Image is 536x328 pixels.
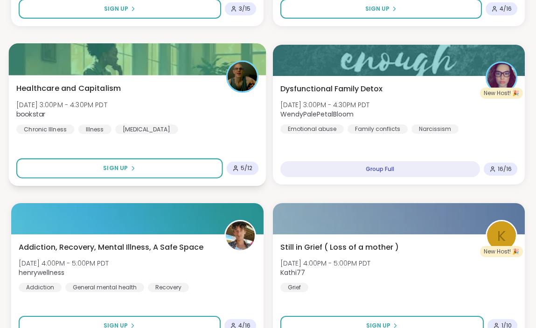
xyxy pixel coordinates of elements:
[226,221,255,250] img: henrywellness
[498,165,512,173] span: 16 / 16
[16,109,45,119] b: bookstar
[78,124,111,134] div: Illness
[348,124,408,134] div: Family conflicts
[280,242,399,253] span: Still in Grief ( Loss of a mother )
[227,62,257,91] img: bookstar
[115,124,178,134] div: [MEDICAL_DATA]
[19,268,64,277] b: henrywellness
[280,161,480,177] div: Group Full
[19,259,109,268] span: [DATE] 4:00PM - 5:00PM PDT
[103,164,128,172] span: Sign Up
[16,100,107,109] span: [DATE] 3:00PM - 4:30PM PDT
[16,82,121,94] span: Healthcare and Capitalism
[411,124,459,134] div: Narcissism
[19,283,62,292] div: Addiction
[19,242,203,253] span: Addiction, Recovery, Mental Illness, A Safe Space
[480,88,523,99] div: New Host! 🎉
[280,268,305,277] b: Kathi77
[280,124,344,134] div: Emotional abuse
[280,83,383,95] span: Dysfunctional Family Detox
[148,283,189,292] div: Recovery
[280,109,354,119] b: WendyPalePetalBloom
[487,63,516,92] img: WendyPalePetalBloom
[16,158,223,178] button: Sign Up
[497,225,506,247] span: K
[280,283,308,292] div: Grief
[104,5,128,13] span: Sign Up
[500,5,512,13] span: 4 / 16
[280,100,369,109] span: [DATE] 3:00PM - 4:30PM PDT
[16,124,74,134] div: Chronic Illness
[239,5,251,13] span: 3 / 15
[241,164,253,172] span: 5 / 12
[480,246,523,257] div: New Host! 🎉
[65,283,144,292] div: General mental health
[280,259,370,268] span: [DATE] 4:00PM - 5:00PM PDT
[365,5,390,13] span: Sign Up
